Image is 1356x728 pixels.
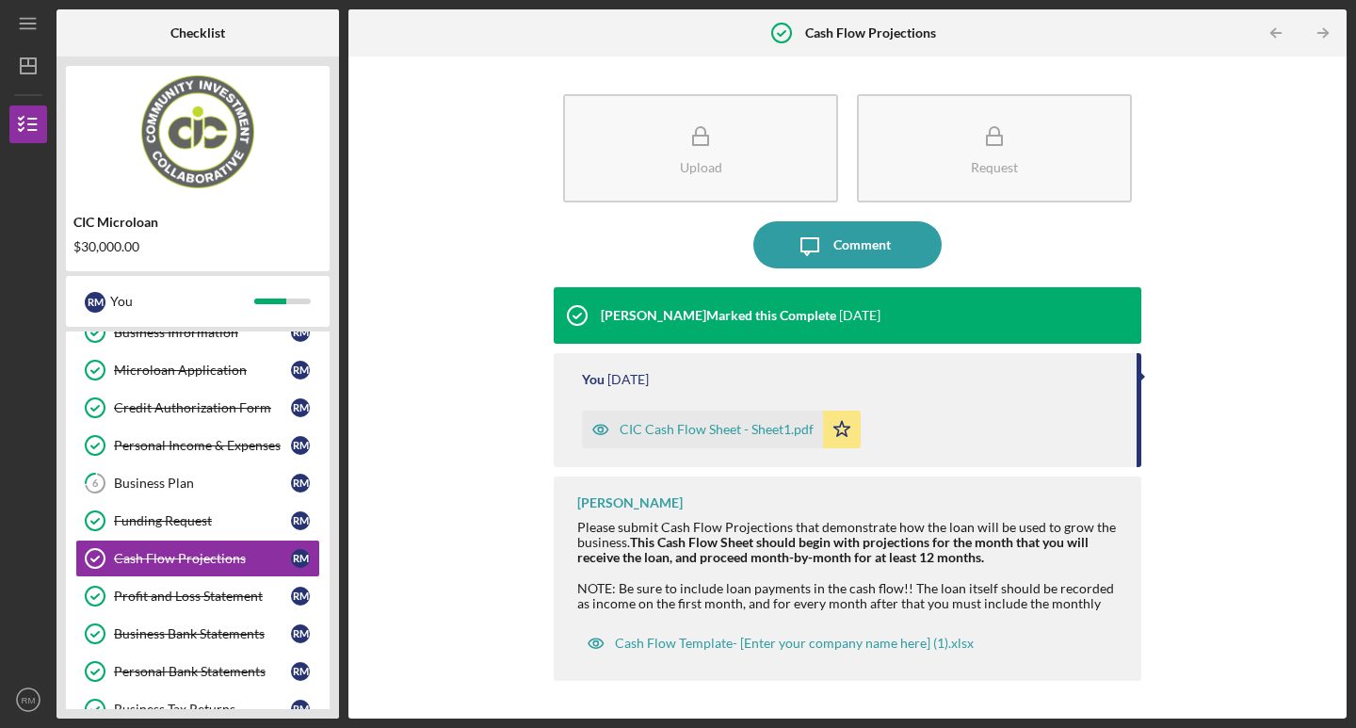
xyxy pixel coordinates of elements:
div: R M [291,624,310,643]
div: Business Information [114,325,291,340]
div: CIC Microloan [73,215,322,230]
div: R M [291,474,310,493]
div: R M [291,700,310,719]
div: $30,000.00 [73,239,322,254]
div: R M [291,587,310,606]
b: Cash Flow Projections [805,25,936,40]
time: 2025-09-22 03:36 [607,372,649,387]
img: Product logo [66,75,330,188]
a: Microloan ApplicationRM [75,351,320,389]
div: Business Bank Statements [114,626,291,641]
a: Profit and Loss StatementRM [75,577,320,615]
div: CIC Cash Flow Sheet - Sheet1.pdf [620,422,814,437]
time: 2025-09-22 15:01 [839,308,880,323]
b: Checklist [170,25,225,40]
div: Personal Income & Expenses [114,438,291,453]
a: Cash Flow ProjectionsRM [75,540,320,577]
button: RM [9,681,47,719]
div: Upload [680,160,722,174]
div: Credit Authorization Form [114,400,291,415]
a: Credit Authorization FormRM [75,389,320,427]
button: Comment [753,221,942,268]
button: Cash Flow Template- [Enter your company name here] (1).xlsx [577,624,983,662]
text: RM [22,695,36,705]
a: Personal Income & ExpensesRM [75,427,320,464]
div: R M [291,361,310,380]
div: [PERSON_NAME] [577,495,683,510]
a: 6Business PlanRM [75,464,320,502]
strong: This Cash Flow Sheet should begin with projections for the month that you will receive the loan, ... [577,534,1089,565]
a: Funding RequestRM [75,502,320,540]
a: Business Tax ReturnsRM [75,690,320,728]
div: R M [85,292,105,313]
div: Business Tax Returns [114,702,291,717]
div: You [582,372,605,387]
div: Personal Bank Statements [114,664,291,679]
div: R M [291,511,310,530]
div: [PERSON_NAME] Marked this Complete [601,308,836,323]
div: Please submit Cash Flow Projections that demonstrate how the loan will be used to grow the business. [577,520,1122,565]
div: R M [291,398,310,417]
a: Business Bank StatementsRM [75,615,320,653]
a: Personal Bank StatementsRM [75,653,320,690]
div: You [110,285,254,317]
div: Profit and Loss Statement [114,589,291,604]
div: Business Plan [114,476,291,491]
div: Comment [833,221,891,268]
div: Funding Request [114,513,291,528]
div: Request [971,160,1018,174]
div: Cash Flow Projections [114,551,291,566]
div: R M [291,436,310,455]
button: Request [857,94,1132,202]
button: CIC Cash Flow Sheet - Sheet1.pdf [582,411,861,448]
div: Microloan Application [114,363,291,378]
div: R M [291,323,310,342]
button: Upload [563,94,838,202]
a: Business InformationRM [75,314,320,351]
div: R M [291,662,310,681]
tspan: 6 [92,477,99,490]
div: R M [291,549,310,568]
div: Cash Flow Template- [Enter your company name here] (1).xlsx [615,636,974,651]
